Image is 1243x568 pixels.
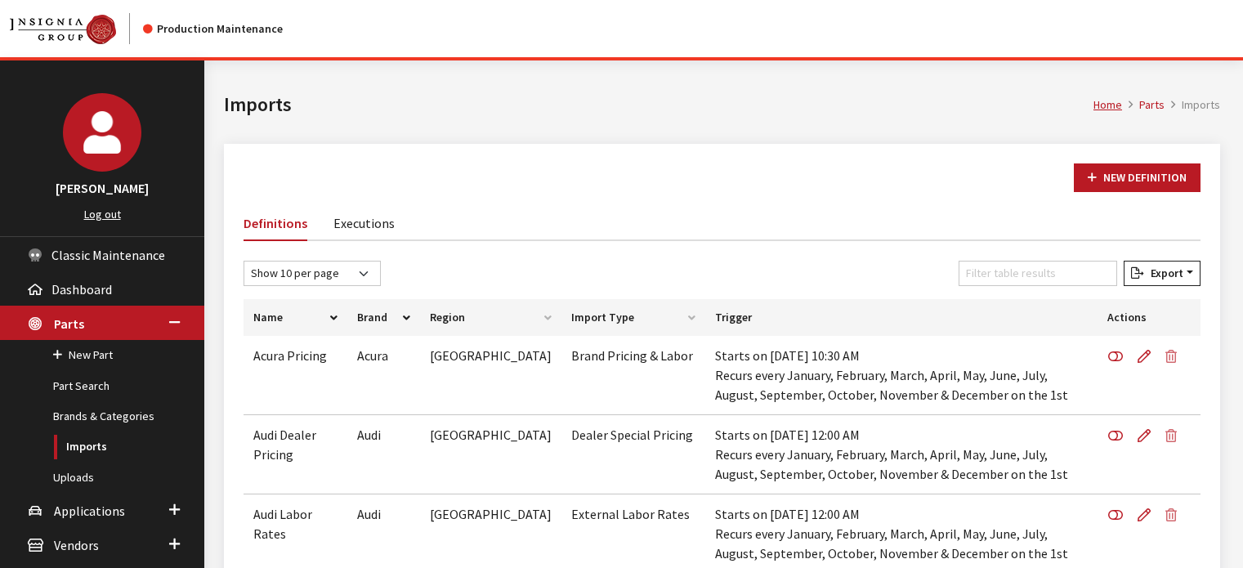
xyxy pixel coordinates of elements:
[143,20,283,38] div: Production Maintenance
[571,347,693,364] span: Brand Pricing & Labor
[224,90,1093,119] h1: Imports
[51,247,165,263] span: Classic Maintenance
[51,281,112,297] span: Dashboard
[420,299,561,336] th: Region: activate to sort column ascending
[1107,415,1130,456] button: Enable Definition
[244,415,347,494] td: Audi Dealer Pricing
[715,347,1068,403] span: Starts on [DATE] 10:30 AM Recurs every January, February, March, April, May, June, July, August, ...
[16,178,188,198] h3: [PERSON_NAME]
[1130,415,1158,456] a: Edit Definition
[54,315,84,332] span: Parts
[1144,266,1183,280] span: Export
[715,427,1068,482] span: Starts on [DATE] 12:00 AM Recurs every January, February, March, April, May, June, July, August, ...
[1122,96,1165,114] li: Parts
[54,503,125,519] span: Applications
[959,261,1117,286] input: Filter table results
[1098,299,1201,336] th: Actions
[244,336,347,415] td: Acura Pricing
[84,207,121,221] a: Log out
[1107,494,1130,535] button: Enable Definition
[1093,97,1122,112] a: Home
[347,299,420,336] th: Brand: activate to sort column descending
[1130,494,1158,535] a: Edit Definition
[54,537,99,553] span: Vendors
[10,15,116,44] img: Catalog Maintenance
[244,299,347,336] th: Name: activate to sort column ascending
[347,415,420,494] td: Audi
[347,336,420,415] td: Acura
[571,506,690,522] span: External Labor Rates
[1074,163,1201,192] a: New Definition
[1124,261,1201,286] button: Export
[10,13,143,44] a: Insignia Group logo
[63,93,141,172] img: Kirsten Dart
[1130,336,1158,377] a: Edit Definition
[244,205,307,241] a: Definitions
[333,205,395,239] a: Executions
[705,299,1098,336] th: Trigger
[561,299,704,336] th: Import Type: activate to sort column ascending
[1165,96,1220,114] li: Imports
[571,427,693,443] span: Dealer Special Pricing
[420,336,561,415] td: [GEOGRAPHIC_DATA]
[715,506,1068,561] span: Starts on [DATE] 12:00 AM Recurs every January, February, March, April, May, June, July, August, ...
[420,415,561,494] td: [GEOGRAPHIC_DATA]
[1107,336,1130,377] button: Enable Definition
